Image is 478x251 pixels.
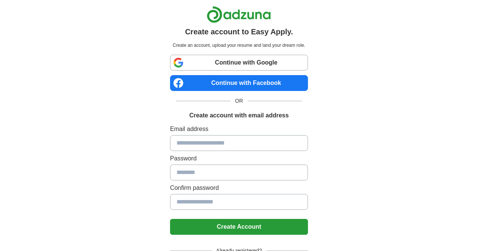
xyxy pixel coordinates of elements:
[230,97,248,105] span: OR
[170,154,308,163] label: Password
[185,26,293,37] h1: Create account to Easy Apply.
[170,55,308,71] a: Continue with Google
[207,6,271,23] img: Adzuna logo
[172,42,306,49] p: Create an account, upload your resume and land your dream role.
[170,125,308,134] label: Email address
[170,75,308,91] a: Continue with Facebook
[189,111,289,120] h1: Create account with email address
[170,219,308,235] button: Create Account
[170,183,308,192] label: Confirm password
